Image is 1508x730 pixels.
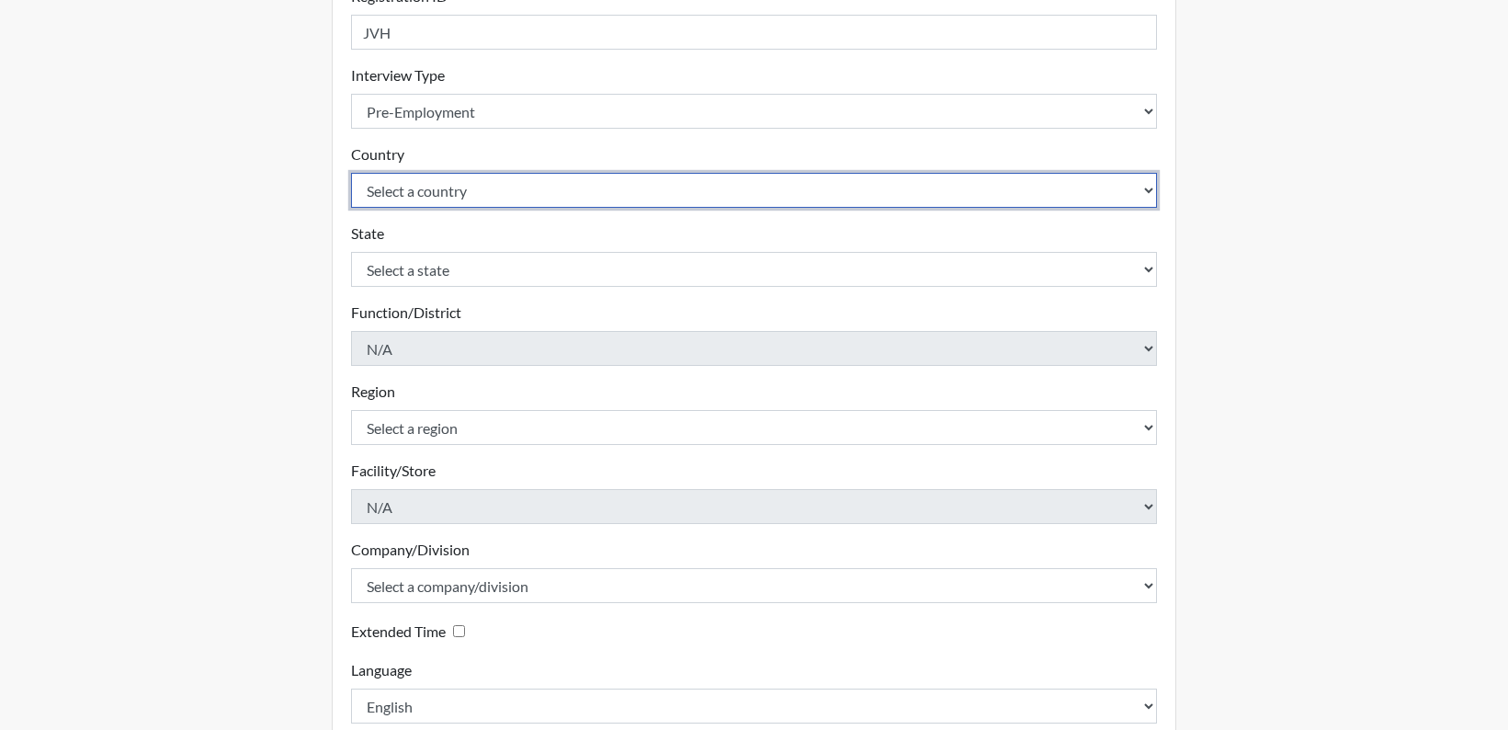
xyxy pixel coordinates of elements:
label: Interview Type [351,64,445,86]
label: State [351,222,384,245]
label: Function/District [351,302,461,324]
label: Country [351,143,404,165]
div: Checking this box will provide the interviewee with an accomodation of extra time to answer each ... [351,618,472,644]
label: Facility/Store [351,460,436,482]
input: Insert a Registration ID, which needs to be a unique alphanumeric value for each interviewee [351,15,1158,50]
label: Company/Division [351,539,470,561]
label: Extended Time [351,621,446,643]
label: Language [351,659,412,681]
label: Region [351,381,395,403]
